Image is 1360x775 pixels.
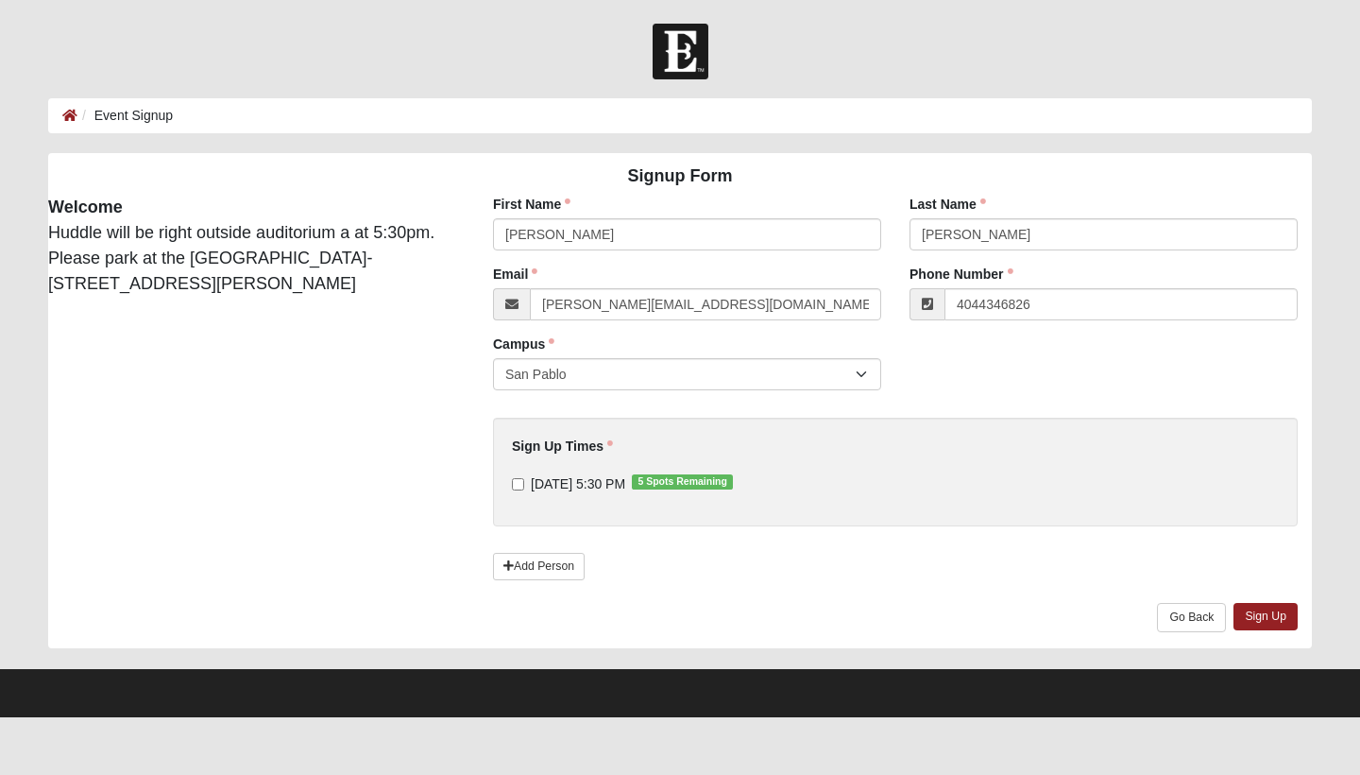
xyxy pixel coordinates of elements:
img: Church of Eleven22 Logo [653,24,708,79]
strong: Welcome [48,198,123,216]
span: 5 Spots Remaining [632,474,733,490]
a: Go Back [1157,603,1226,632]
label: Sign Up Times [512,437,613,456]
label: First Name [493,195,570,214]
input: [DATE] 5:30 PM5 Spots Remaining [512,478,524,491]
span: [DATE] 5:30 PM [531,476,625,491]
li: Event Signup [77,106,173,126]
div: Huddle will be right outside auditorium a at 5:30pm. Please park at the [GEOGRAPHIC_DATA]- [STREE... [34,195,465,297]
label: Phone Number [909,265,1013,284]
a: Add Person [493,553,585,580]
label: Campus [493,335,554,353]
label: Last Name [909,195,986,214]
h4: Signup Form [48,166,1312,187]
label: Email [493,265,537,284]
a: Sign Up [1233,603,1298,630]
